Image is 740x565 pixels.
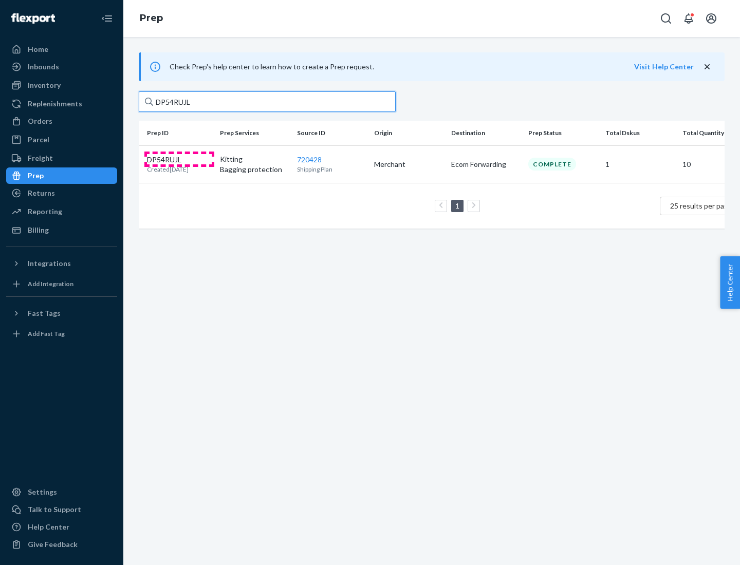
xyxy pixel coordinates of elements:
p: Bagging protection [220,164,289,175]
a: Freight [6,150,117,166]
a: Prep [140,12,163,24]
div: Freight [28,153,53,163]
th: Source ID [293,121,370,145]
a: Home [6,41,117,58]
span: 25 results per page [670,201,732,210]
div: Returns [28,188,55,198]
a: Inbounds [6,59,117,75]
button: Fast Tags [6,305,117,322]
div: Home [28,44,48,54]
div: Complete [528,158,576,171]
p: Kitting [220,154,289,164]
a: 720428 [297,155,322,164]
a: Add Integration [6,276,117,292]
div: Integrations [28,258,71,269]
div: Settings [28,487,57,497]
p: Ecom Forwarding [451,159,520,169]
div: Add Fast Tag [28,329,65,338]
button: Close Navigation [97,8,117,29]
img: Flexport logo [11,13,55,24]
input: Search prep jobs [139,91,396,112]
button: Open account menu [701,8,721,29]
button: Give Feedback [6,536,117,553]
a: Page 1 is your current page [453,201,461,210]
button: Integrations [6,255,117,272]
p: Merchant [374,159,443,169]
a: Add Fast Tag [6,326,117,342]
div: Give Feedback [28,539,78,550]
button: Visit Help Center [634,62,694,72]
th: Total Dskus [601,121,678,145]
div: Billing [28,225,49,235]
div: Replenishments [28,99,82,109]
div: Help Center [28,522,69,532]
button: Help Center [720,256,740,309]
a: Reporting [6,203,117,220]
div: Inventory [28,80,61,90]
th: Prep Status [524,121,601,145]
a: Billing [6,222,117,238]
div: Add Integration [28,279,73,288]
div: Parcel [28,135,49,145]
button: close [702,62,712,72]
th: Prep Services [216,121,293,145]
a: Orders [6,113,117,129]
button: Open notifications [678,8,699,29]
div: Reporting [28,206,62,217]
a: Prep [6,167,117,184]
div: Prep [28,171,44,181]
th: Prep ID [139,121,216,145]
p: Created [DATE] [147,165,189,174]
a: Parcel [6,131,117,148]
p: Shipping Plan [297,165,366,174]
a: Replenishments [6,96,117,112]
div: Inbounds [28,62,59,72]
a: Returns [6,185,117,201]
p: DP54RUJL [147,155,189,165]
span: Check Prep's help center to learn how to create a Prep request. [170,62,374,71]
p: 1 [605,159,674,169]
th: Origin [370,121,447,145]
div: Fast Tags [28,308,61,318]
a: Help Center [6,519,117,535]
ol: breadcrumbs [132,4,171,33]
a: Inventory [6,77,117,93]
button: Open Search Box [656,8,676,29]
div: Orders [28,116,52,126]
a: Talk to Support [6,501,117,518]
a: Settings [6,484,117,500]
div: Talk to Support [28,504,81,515]
th: Destination [447,121,524,145]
